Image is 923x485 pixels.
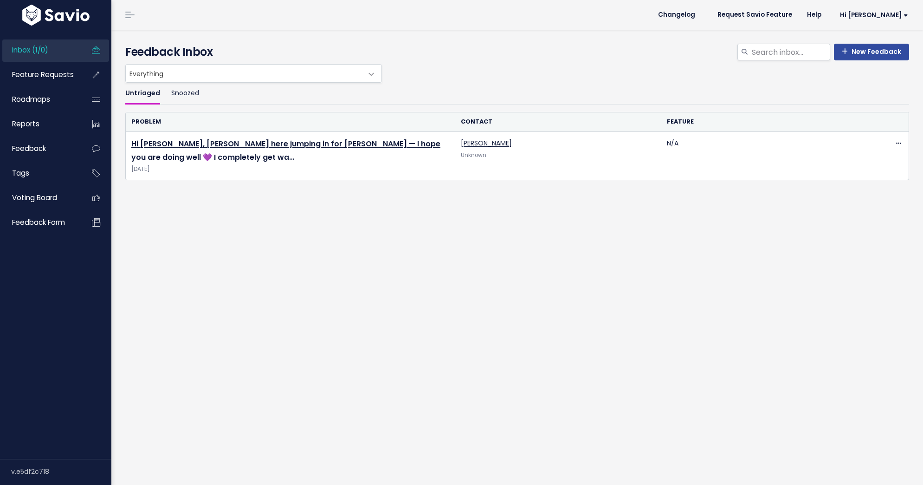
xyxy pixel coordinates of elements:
[661,112,867,131] th: Feature
[12,70,74,79] span: Feature Requests
[2,187,77,209] a: Voting Board
[171,83,199,105] a: Snoozed
[461,138,512,148] a: [PERSON_NAME]
[2,163,77,184] a: Tags
[829,8,916,22] a: Hi [PERSON_NAME]
[12,45,48,55] span: Inbox (1/0)
[125,44,909,60] h4: Feedback Inbox
[125,83,160,105] a: Untriaged
[800,8,829,22] a: Help
[2,39,77,61] a: Inbox (1/0)
[125,64,382,83] span: Everything
[658,12,695,18] span: Changelog
[12,168,29,178] span: Tags
[751,44,830,60] input: Search inbox...
[710,8,800,22] a: Request Savio Feature
[12,94,50,104] span: Roadmaps
[461,151,486,159] span: Unknown
[12,144,46,153] span: Feedback
[12,119,39,129] span: Reports
[455,112,661,131] th: Contact
[834,44,909,60] a: New Feedback
[2,138,77,159] a: Feedback
[2,89,77,110] a: Roadmaps
[131,138,440,163] a: Hi [PERSON_NAME], [PERSON_NAME] here jumping in for [PERSON_NAME] — I hope you are doing well 💜 I...
[12,193,57,203] span: Voting Board
[2,64,77,85] a: Feature Requests
[11,459,111,484] div: v.e5df2c718
[2,113,77,135] a: Reports
[125,83,909,105] ul: Filter feature requests
[126,65,363,82] span: Everything
[661,132,867,180] td: N/A
[126,112,455,131] th: Problem
[20,5,92,26] img: logo-white.9d6f32f41409.svg
[840,12,908,19] span: Hi [PERSON_NAME]
[2,212,77,233] a: Feedback form
[12,217,65,227] span: Feedback form
[131,164,450,174] span: [DATE]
